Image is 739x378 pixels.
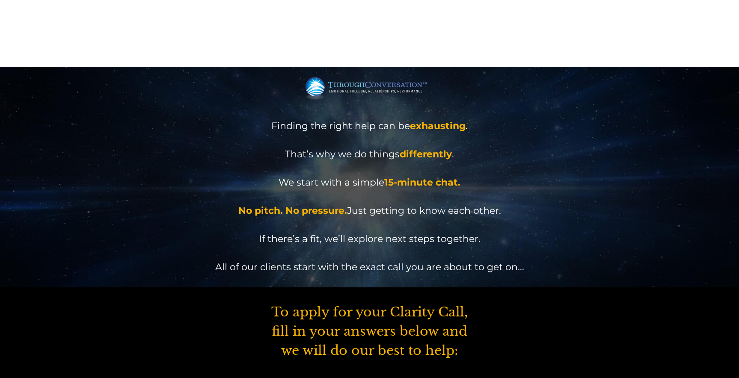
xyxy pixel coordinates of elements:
span: Finding the right help can be . That’s why we do things . Just getting to know each other. If the... [215,120,524,273]
img: Logo revision EFPC TM2 wite tagline png [306,75,434,100]
b: No pitch. No pressure. [238,205,347,216]
span: To apply for your Clarity Call, fill in your answers below and we will do our best to help: [271,304,468,358]
span: We start with a simple [279,177,384,188]
b: exhausting [410,120,466,132]
b: differently [400,148,452,160]
b: 15-minute chat. ​ [384,177,460,188]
